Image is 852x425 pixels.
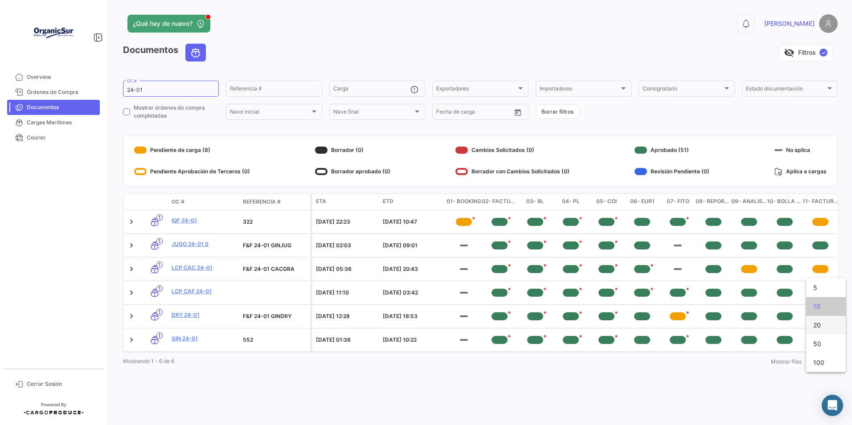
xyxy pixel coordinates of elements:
span: 20 [813,316,839,335]
span: 10 [813,297,839,316]
span: 100 [813,353,839,372]
span: 5 [813,278,839,297]
span: 50 [813,335,839,353]
div: Abrir Intercom Messenger [822,395,843,416]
